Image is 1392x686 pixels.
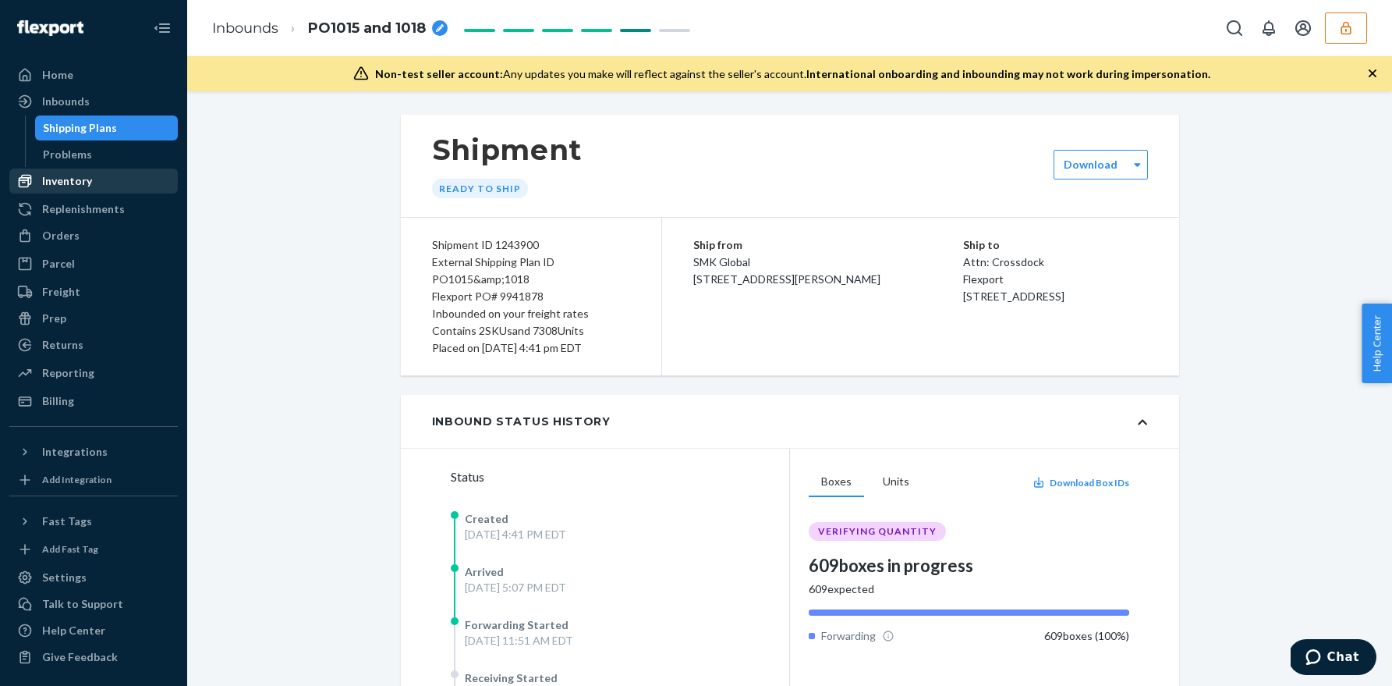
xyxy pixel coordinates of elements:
div: Ready to ship [432,179,528,198]
button: Units [870,467,922,497]
span: [STREET_ADDRESS] [963,290,1064,303]
div: 609 boxes ( 100 %) [1044,628,1129,644]
span: International onboarding and inbounding may not work during impersonation. [806,67,1210,80]
a: Inbounds [212,20,278,37]
div: Reporting [42,365,94,381]
button: Help Center [1362,304,1392,383]
span: Non-test seller account: [375,67,503,80]
a: Help Center [9,618,178,643]
div: Freight [42,284,80,300]
p: Ship from [693,236,964,254]
div: 609 expected [809,581,1129,597]
div: Parcel [42,256,75,272]
div: Fast Tags [42,514,92,529]
button: Talk to Support [9,592,178,617]
div: [DATE] 11:51 AM EDT [465,633,573,649]
button: Open account menu [1288,12,1319,44]
a: Inventory [9,169,178,194]
div: Shipping Plans [43,120,117,136]
div: Help Center [42,623,105,638]
div: Any updates you make will reflect against the seller's account. [375,66,1210,82]
button: Open Search Box [1219,12,1250,44]
label: Download [1064,157,1117,172]
div: Add Fast Tag [42,542,98,556]
img: Flexport logo [17,20,83,36]
a: Home [9,62,178,87]
a: Replenishments [9,197,178,222]
a: Orders [9,223,178,248]
ol: breadcrumbs [200,5,460,52]
a: Returns [9,332,178,357]
a: Problems [35,142,179,167]
a: Inbounds [9,89,178,114]
button: Give Feedback [9,645,178,670]
div: Shipment ID 1243900 [432,236,630,254]
div: Billing [42,393,74,409]
div: Add Integration [42,473,112,486]
a: Prep [9,306,178,331]
p: Attn: Crossdock [963,254,1148,271]
h1: Shipment [432,133,583,166]
a: Parcel [9,251,178,276]
button: Download Box IDs [1032,476,1129,489]
a: Freight [9,279,178,304]
div: Prep [42,311,66,326]
div: Inbounded on your freight rates [432,305,630,322]
div: Replenishments [42,201,125,217]
button: Open notifications [1253,12,1284,44]
div: Give Feedback [42,649,118,665]
div: Flexport PO# 9941878 [432,288,630,305]
a: Settings [9,565,178,590]
span: Forwarding Started [465,618,568,631]
div: Home [42,67,73,83]
span: PO1015 and 1018 [308,19,426,39]
div: Inbounds [42,94,90,109]
button: Close Navigation [147,12,178,44]
div: Integrations [42,444,108,460]
iframe: Opens a widget where you can chat to one of our agents [1291,639,1376,678]
div: [DATE] 5:07 PM EDT [465,580,566,595]
a: Reporting [9,361,178,386]
button: Integrations [9,439,178,464]
button: Fast Tags [9,509,178,534]
p: Ship to [963,236,1148,254]
div: External Shipping Plan ID PO1015&amp;1018 [432,254,630,288]
div: Inventory [42,173,92,189]
span: Arrived [465,565,504,578]
a: Add Fast Tag [9,540,178,559]
div: Talk to Support [42,596,123,612]
div: Problems [43,147,92,162]
div: Settings [42,570,87,585]
div: Inbound Status History [432,414,611,429]
div: 609 boxes in progress [809,553,1129,578]
span: SMK Global [STREET_ADDRESS][PERSON_NAME] [693,255,880,286]
span: Created [465,512,508,525]
a: Billing [9,389,178,414]
div: Placed on [DATE] 4:41 pm EDT [432,339,630,357]
a: Shipping Plans [35,116,179,140]
div: Orders [42,228,80,243]
div: Forwarding [809,628,894,644]
div: Contains 2 SKUs and 7308 Units [432,322,630,339]
div: Status [451,467,789,486]
p: Flexport [963,271,1148,288]
span: Receiving Started [465,671,558,684]
div: [DATE] 4:41 PM EDT [465,527,566,542]
button: Boxes [809,467,864,497]
div: Returns [42,337,83,353]
a: Add Integration [9,471,178,489]
span: VERIFYING QUANTITY [818,525,937,538]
